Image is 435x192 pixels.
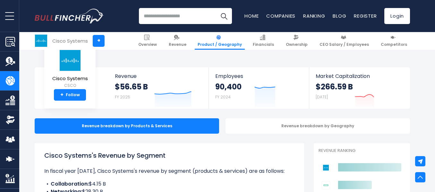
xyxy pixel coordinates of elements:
small: FY 2025 [115,94,130,100]
a: Employees 90,400 FY 2024 [209,67,309,109]
span: Revenue [115,73,202,79]
img: Hewlett Packard Enterprise Company competitors logo [322,181,330,189]
a: Financials [250,32,277,50]
b: Collaboration: [51,180,89,188]
p: In fiscal year [DATE], Cisco Systems's revenue by segment (products & services) are as follows: [44,167,294,175]
div: Revenue breakdown by Geography [226,118,410,134]
a: CEO Salary / Employees [317,32,372,50]
img: CSCO logo [59,50,81,71]
span: Ownership [286,42,308,47]
div: Cisco Systems [52,37,88,45]
span: Overview [138,42,157,47]
small: FY 2024 [215,94,231,100]
a: Revenue $56.65 B FY 2025 [108,67,209,109]
span: Financials [253,42,274,47]
span: CEO Salary / Employees [320,42,369,47]
a: Blog [333,13,346,19]
span: Competitors [381,42,407,47]
img: Bullfincher logo [35,9,104,23]
a: Ranking [303,13,325,19]
a: +Follow [54,89,86,101]
span: Market Capitalization [316,73,403,79]
span: Revenue [169,42,186,47]
strong: $56.65 B [115,82,148,92]
strong: + [60,92,64,98]
p: Revenue Ranking [319,148,405,154]
a: + [93,35,105,47]
h1: Cisco Systems's Revenue by Segment [44,151,294,160]
a: Product / Geography [195,32,245,50]
img: CSCO logo [35,35,47,47]
a: Revenue [166,32,189,50]
a: Login [384,8,410,24]
small: CSCO [52,83,88,88]
a: Companies [266,13,295,19]
span: Product / Geography [198,42,242,47]
a: Cisco Systems CSCO [52,49,88,89]
img: Ownership [5,115,15,125]
small: [DATE] [316,94,328,100]
a: Register [354,13,377,19]
strong: 90,400 [215,82,242,92]
span: Employees [215,73,302,79]
li: $4.15 B [44,180,294,188]
img: Cisco Systems competitors logo [322,163,330,172]
div: Revenue breakdown by Products & Services [35,118,219,134]
a: Competitors [378,32,410,50]
a: Home [244,13,259,19]
a: Overview [135,32,160,50]
a: Market Capitalization $266.59 B [DATE] [309,67,409,109]
a: Ownership [283,32,311,50]
a: Go to homepage [35,9,104,23]
strong: $266.59 B [316,82,353,92]
button: Search [216,8,232,24]
span: Cisco Systems [52,76,88,81]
